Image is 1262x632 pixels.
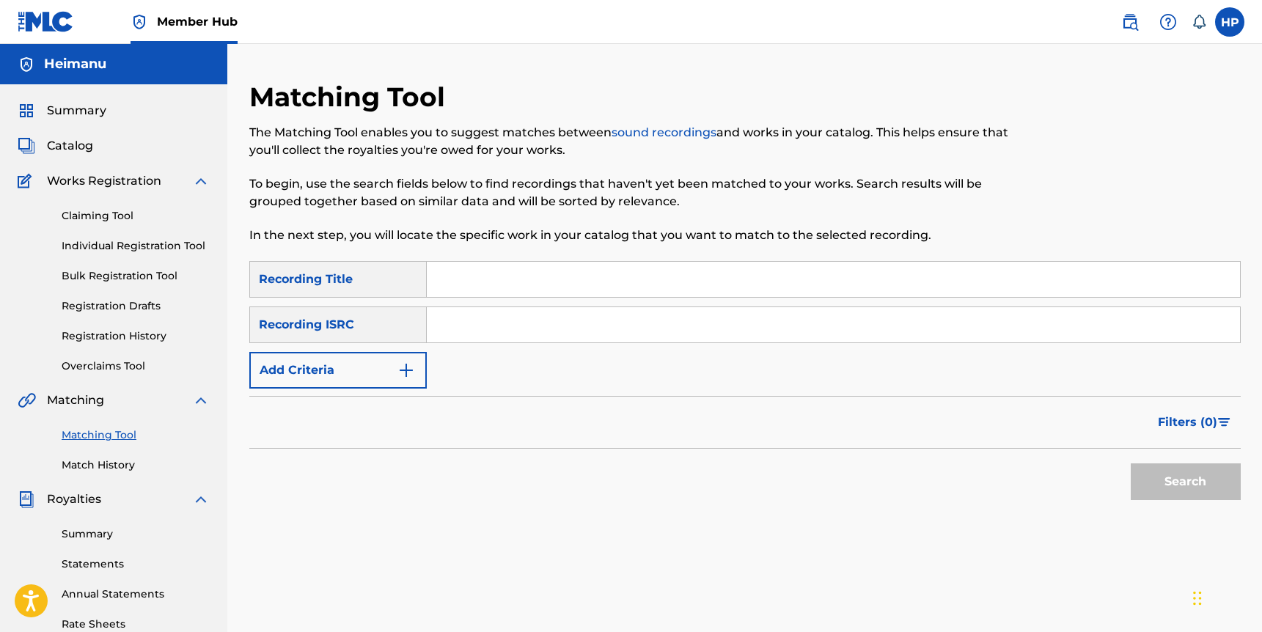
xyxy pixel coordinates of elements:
img: expand [192,490,210,508]
a: Registration History [62,328,210,344]
img: filter [1218,418,1230,427]
img: Matching [18,392,36,409]
p: In the next step, you will locate the specific work in your catalog that you want to match to the... [249,227,1013,244]
img: 9d2ae6d4665cec9f34b9.svg [397,361,415,379]
span: Summary [47,102,106,120]
div: Drag [1193,576,1202,620]
img: expand [192,172,210,190]
a: sound recordings [612,125,716,139]
a: Rate Sheets [62,617,210,632]
a: Registration Drafts [62,298,210,314]
p: The Matching Tool enables you to suggest matches between and works in your catalog. This helps en... [249,124,1013,159]
img: Accounts [18,56,35,73]
span: Member Hub [157,13,238,30]
a: Public Search [1115,7,1145,37]
a: Matching Tool [62,427,210,443]
span: Royalties [47,490,101,508]
img: expand [192,392,210,409]
a: Match History [62,458,210,473]
a: Individual Registration Tool [62,238,210,254]
span: Works Registration [47,172,161,190]
a: Bulk Registration Tool [62,268,210,284]
a: SummarySummary [18,102,106,120]
img: search [1121,13,1139,31]
a: Claiming Tool [62,208,210,224]
img: Royalties [18,490,35,508]
img: Works Registration [18,172,37,190]
a: Overclaims Tool [62,359,210,374]
div: Notifications [1192,15,1206,29]
iframe: Chat Widget [1189,562,1262,632]
iframe: Resource Center [1221,411,1262,529]
div: User Menu [1215,7,1244,37]
img: help [1159,13,1177,31]
button: Filters (0) [1149,404,1241,441]
span: Catalog [47,137,93,155]
a: Statements [62,556,210,572]
h2: Matching Tool [249,81,452,114]
img: Top Rightsholder [131,13,148,31]
form: Search Form [249,261,1241,507]
a: Summary [62,526,210,542]
img: Catalog [18,137,35,155]
button: Add Criteria [249,352,427,389]
img: Summary [18,102,35,120]
h5: Heimanu [44,56,106,73]
a: CatalogCatalog [18,137,93,155]
p: To begin, use the search fields below to find recordings that haven't yet been matched to your wo... [249,175,1013,210]
div: Help [1153,7,1183,37]
span: Matching [47,392,104,409]
img: MLC Logo [18,11,74,32]
span: Filters ( 0 ) [1158,414,1217,431]
a: Annual Statements [62,587,210,602]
